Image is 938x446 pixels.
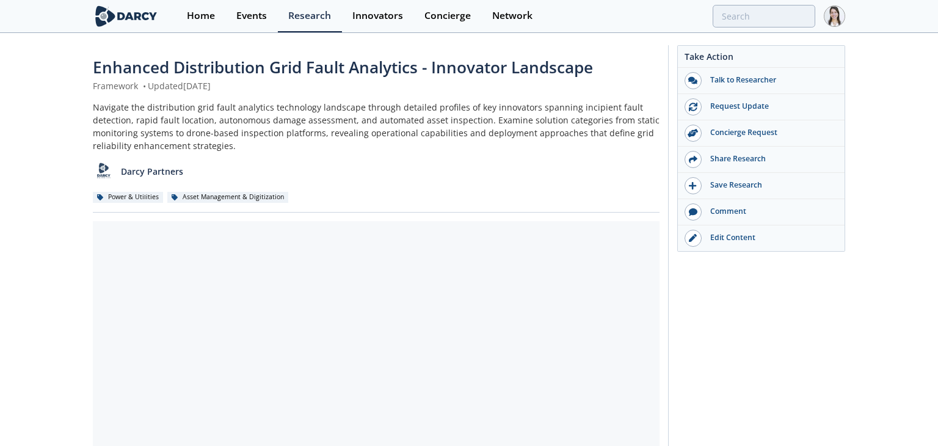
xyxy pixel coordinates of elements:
[702,180,838,191] div: Save Research
[678,50,845,68] div: Take Action
[93,79,660,92] div: Framework Updated [DATE]
[424,11,471,21] div: Concierge
[93,192,163,203] div: Power & Utilities
[824,5,845,27] img: Profile
[702,75,838,86] div: Talk to Researcher
[93,101,660,152] div: Navigate the distribution grid fault analytics technology landscape through detailed profiles of ...
[93,5,159,27] img: logo-wide.svg
[140,80,148,92] span: •
[702,153,838,164] div: Share Research
[236,11,267,21] div: Events
[492,11,533,21] div: Network
[352,11,403,21] div: Innovators
[713,5,815,27] input: Advanced Search
[678,225,845,251] a: Edit Content
[887,397,926,434] iframe: chat widget
[702,232,838,243] div: Edit Content
[702,101,838,112] div: Request Update
[288,11,331,21] div: Research
[187,11,215,21] div: Home
[167,192,288,203] div: Asset Management & Digitization
[702,206,838,217] div: Comment
[121,165,183,178] p: Darcy Partners
[93,56,593,78] span: Enhanced Distribution Grid Fault Analytics - Innovator Landscape
[702,127,838,138] div: Concierge Request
